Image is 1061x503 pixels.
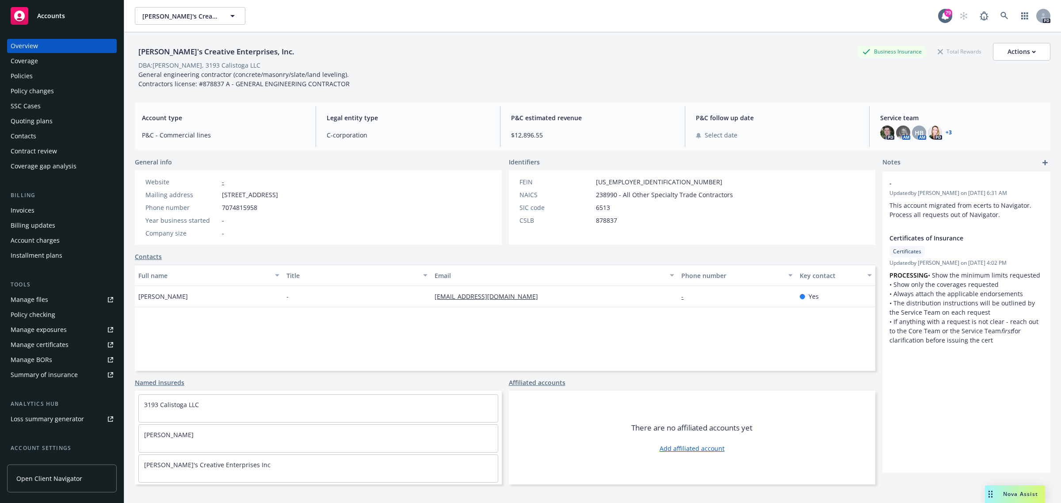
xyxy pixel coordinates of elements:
[993,43,1050,61] button: Actions
[1001,327,1012,335] em: first
[7,159,117,173] a: Coverage gap analysis
[889,179,1020,188] span: -
[135,378,184,387] a: Named insureds
[7,129,117,143] a: Contacts
[631,423,752,433] span: There are no affiliated accounts yet
[11,412,84,426] div: Loss summary generator
[955,7,973,25] a: Start snowing
[222,203,257,212] span: 7074815958
[882,171,1050,226] div: -Updatedby [PERSON_NAME] on [DATE] 6:31 AMThis account migrated from ecerts to Navigator. Process...
[11,456,49,470] div: Service team
[7,69,117,83] a: Policies
[880,113,1043,122] span: Service team
[11,159,76,173] div: Coverage gap analysis
[11,99,41,113] div: SSC Cases
[7,4,117,28] a: Accounts
[431,265,678,286] button: Email
[222,190,278,199] span: [STREET_ADDRESS]
[800,271,862,280] div: Key contact
[681,271,783,280] div: Phone number
[915,128,924,137] span: HB
[11,114,53,128] div: Quoting plans
[135,265,283,286] button: Full name
[11,308,55,322] div: Policy checking
[7,353,117,367] a: Manage BORs
[138,70,352,88] span: General engineering contractor (concrete/masonry/slate/land leveling). Contractors license: #8788...
[880,126,894,140] img: photo
[11,218,55,232] div: Billing updates
[7,248,117,263] a: Installment plans
[7,456,117,470] a: Service team
[11,248,62,263] div: Installment plans
[7,39,117,53] a: Overview
[7,444,117,453] div: Account settings
[222,229,224,238] span: -
[138,292,188,301] span: [PERSON_NAME]
[145,190,218,199] div: Mailing address
[660,444,725,453] a: Add affiliated account
[796,265,875,286] button: Key contact
[596,203,610,212] span: 6513
[7,54,117,68] a: Coverage
[11,323,67,337] div: Manage exposures
[11,353,52,367] div: Manage BORs
[7,191,117,200] div: Billing
[681,292,691,301] a: -
[11,233,60,248] div: Account charges
[889,271,928,279] strong: PROCESSING
[889,271,1043,345] p: • Show the minimum limits requested • Show only the coverages requested • Always attach the appli...
[7,293,117,307] a: Manage files
[435,271,664,280] div: Email
[11,69,33,83] div: Policies
[11,144,57,158] div: Contract review
[138,271,270,280] div: Full name
[889,189,1043,197] span: Updated by [PERSON_NAME] on [DATE] 6:31 AM
[11,129,36,143] div: Contacts
[142,113,305,122] span: Account type
[1003,490,1038,498] span: Nova Assist
[893,248,921,255] span: Certificates
[7,99,117,113] a: SSC Cases
[1016,7,1034,25] a: Switch app
[882,157,901,168] span: Notes
[222,178,224,186] a: -
[975,7,993,25] a: Report a Bug
[7,84,117,98] a: Policy changes
[7,114,117,128] a: Quoting plans
[889,259,1043,267] span: Updated by [PERSON_NAME] on [DATE] 4:02 PM
[946,130,952,135] a: +3
[1008,43,1036,60] div: Actions
[286,292,289,301] span: -
[37,12,65,19] span: Accounts
[142,130,305,140] span: P&C - Commercial lines
[7,412,117,426] a: Loss summary generator
[144,461,271,469] a: [PERSON_NAME]'s Creative Enterprises Inc
[933,46,986,57] div: Total Rewards
[283,265,431,286] button: Title
[7,203,117,217] a: Invoices
[327,113,490,122] span: Legal entity type
[144,400,199,409] a: 3193 Calistoga LLC
[511,113,674,122] span: P&C estimated revenue
[678,265,796,286] button: Phone number
[135,157,172,167] span: General info
[7,323,117,337] a: Manage exposures
[7,338,117,352] a: Manage certificates
[696,113,859,122] span: P&C follow up date
[135,252,162,261] a: Contacts
[286,271,418,280] div: Title
[16,474,82,483] span: Open Client Navigator
[809,292,819,301] span: Yes
[11,84,54,98] div: Policy changes
[11,39,38,53] div: Overview
[1040,157,1050,168] a: add
[928,126,942,140] img: photo
[138,61,260,70] div: DBA: [PERSON_NAME], 3193 Calistoga LLC
[135,7,245,25] button: [PERSON_NAME]'s Creative Enterprises, Inc.
[11,54,38,68] div: Coverage
[596,177,722,187] span: [US_EMPLOYER_IDENTIFICATION_NUMBER]
[596,190,733,199] span: 238990 - All Other Specialty Trade Contractors
[889,201,1033,219] span: This account migrated from ecerts to Navigator. Process all requests out of Navigator.
[7,280,117,289] div: Tools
